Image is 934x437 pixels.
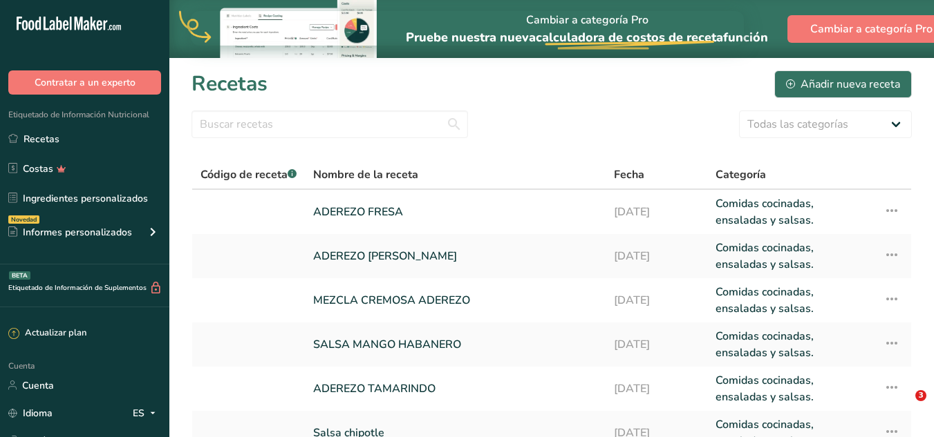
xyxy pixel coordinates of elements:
font: BETA [12,271,28,280]
a: [DATE] [614,240,700,273]
font: Novedad [11,215,37,224]
a: Comidas cocinadas, ensaladas y salsas. [716,284,867,317]
font: función [723,29,768,46]
font: Informes personalizados [23,226,132,239]
font: Añadir nueva receta [801,77,900,92]
font: Recetas [24,133,59,146]
font: Comidas cocinadas, ensaladas y salsas. [716,284,814,316]
a: MEZCLA CREMOSA ADEREZO [313,284,597,317]
a: Comidas cocinadas, ensaladas y salsas. [716,372,867,405]
font: Costas [23,162,53,175]
iframe: Chat en vivo de Intercom [887,390,920,423]
a: [DATE] [614,284,700,317]
font: Actualizar plan [25,327,86,339]
a: ADEREZO [PERSON_NAME] [313,240,597,273]
iframe: Banner de chat en vivo de Intercom [191,11,744,46]
font: [DATE] [614,337,650,352]
font: SALSA MANGO HABANERO [313,337,461,352]
button: Contratar a un experto [8,70,161,95]
font: Código de receta [200,167,288,182]
input: Buscar recetas [192,110,468,138]
font: Comidas cocinadas, ensaladas y salsas. [716,373,814,405]
font: ADEREZO [PERSON_NAME] [313,249,457,264]
font: Cuenta [8,360,35,371]
font: [DATE] [614,381,650,396]
a: Comidas cocinadas, ensaladas y salsas. [716,328,867,361]
a: Comidas cocinadas, ensaladas y salsas. [716,195,867,229]
a: Comidas cocinadas, ensaladas y salsas. [716,240,867,273]
font: 3 [918,391,924,400]
a: [DATE] [614,328,700,361]
font: MEZCLA CREMOSA ADEREZO [313,293,470,308]
font: Ingredientes personalizados [23,192,148,205]
font: Etiquetado de Información de Suplementos [8,283,147,293]
font: Cuenta [22,379,54,392]
font: Idioma [23,407,53,420]
font: [DATE] [614,293,650,308]
font: Recetas [192,70,268,98]
a: [DATE] [614,195,700,229]
a: ADEREZO TAMARINDO [313,372,597,405]
font: [DATE] [614,249,650,264]
font: Comidas cocinadas, ensaladas y salsas. [716,329,814,360]
button: Añadir nueva receta [774,70,912,98]
font: Cambiar a categoría Pro [810,21,933,37]
font: [DATE] [614,204,650,220]
font: Fecha [614,167,644,182]
a: SALSA MANGO HABANERO [313,328,597,361]
font: ES [133,407,144,420]
a: ADEREZO FRESA [313,195,597,229]
font: Nombre de la receta [313,167,418,182]
font: Categoría [716,167,766,182]
font: Comidas cocinadas, ensaladas y salsas. [716,196,814,228]
a: [DATE] [614,372,700,405]
font: ADEREZO TAMARINDO [313,381,436,396]
font: ADEREZO FRESA [313,204,403,220]
font: Contratar a un experto [35,76,136,89]
font: Comidas cocinadas, ensaladas y salsas. [716,240,814,272]
font: Etiquetado de Información Nutricional [8,109,149,120]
